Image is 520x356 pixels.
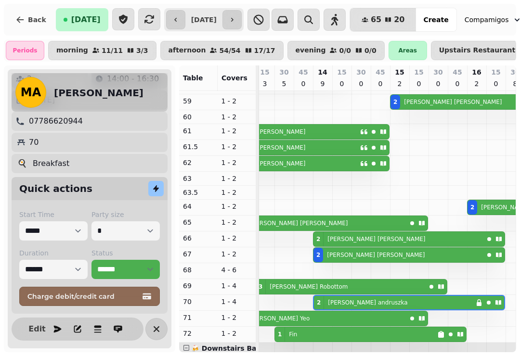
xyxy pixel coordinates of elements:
span: Table [183,74,203,82]
label: Party size [91,210,160,219]
p: 🍳 [17,158,27,169]
p: 64 [183,202,214,211]
p: 15 [260,67,269,77]
button: Back [8,8,54,31]
p: 1 - 2 [221,142,252,152]
button: afternoon54/5417/17 [160,41,284,60]
div: Areas [389,41,427,60]
span: 65 [371,16,381,24]
p: 61.5 [183,142,214,152]
p: 0 / 0 [364,47,377,54]
p: RichardJohn [PERSON_NAME] [221,128,305,136]
p: 1 - 2 [221,202,252,211]
p: [PERSON_NAME] [PERSON_NAME] [404,98,502,106]
p: 11 / 11 [102,47,123,54]
button: 6520 [350,8,416,31]
span: Covers [221,74,247,82]
div: Periods [6,41,44,60]
p: 66 [183,233,214,243]
p: 30 [356,67,365,77]
p: 59 [183,96,214,106]
p: 72 [183,329,214,338]
p: 15 [414,67,423,77]
p: 30 [279,67,288,77]
p: [PERSON_NAME] [PERSON_NAME] [327,235,425,243]
p: 45 [453,67,462,77]
p: 68 [183,265,214,275]
span: 🍻 Downstairs Bar Area [191,344,280,352]
p: 45 [376,67,385,77]
div: 2 [393,98,397,106]
p: 54 / 54 [219,47,240,54]
p: 63 [183,174,214,183]
p: [PERSON_NAME] [PERSON_NAME] [327,251,425,259]
p: 0 [434,79,442,89]
p: 45 [299,67,308,77]
p: 2 [396,79,403,89]
div: 2 [317,299,321,306]
p: 8 [511,79,519,89]
span: Edit [31,325,43,333]
p: 3 / 3 [136,47,148,54]
p: 1 - 4 [221,281,252,291]
p: 5 [280,79,288,89]
h2: Quick actions [19,182,92,195]
p: 3 [261,79,269,89]
p: 1 - 2 [221,112,252,122]
p: 1 - 2 [221,126,252,136]
p: 70 [183,297,214,306]
div: 2 [316,251,320,259]
p: 1 - 2 [221,329,252,338]
p: 30 [510,67,520,77]
p: Fin [289,331,297,338]
p: evening [296,47,326,54]
button: Create [416,8,456,31]
p: 69 [183,281,214,291]
p: 30 [433,67,442,77]
p: [PERSON_NAME] andruszka [328,299,407,306]
p: RichardJohn [PERSON_NAME] [221,160,305,167]
p: 0 [357,79,365,89]
p: 71 [183,313,214,322]
p: 15 [491,67,500,77]
p: Breakfast [33,158,69,169]
p: 2 [473,79,481,89]
p: 1 - 2 [221,174,252,183]
p: 60 [183,112,214,122]
p: [PERSON_NAME] [PERSON_NAME] [250,219,348,227]
p: 9 [319,79,326,89]
p: Upstairs Restaurant [439,47,516,54]
span: Charge debit/credit card [27,293,140,300]
span: [DATE] [71,16,101,24]
label: Duration [19,248,88,258]
p: 1 - 4 [221,297,252,306]
p: morning [56,47,88,54]
p: 1 - 2 [221,249,252,259]
div: 1 [278,331,282,338]
p: 1 - 2 [221,233,252,243]
div: 2 [470,203,474,211]
p: 0 [492,79,500,89]
p: 15 [395,67,404,77]
p: 17 / 17 [254,47,275,54]
p: 14 [318,67,327,77]
p: [PERSON_NAME] Robottom [270,283,348,291]
span: MA [21,87,41,98]
p: 15 [337,67,346,77]
p: 0 [338,79,346,89]
p: afternoon [169,47,206,54]
p: [PERSON_NAME] Yeo [250,315,310,322]
div: 3 [259,283,262,291]
span: Compamigos [465,15,509,25]
p: 0 [299,79,307,89]
p: 65 [183,217,214,227]
button: evening0/00/0 [287,41,385,60]
button: Edit [27,319,47,339]
p: RichardJohn [PERSON_NAME] [221,144,305,152]
p: 61 [183,126,214,136]
p: 0 [377,79,384,89]
p: 1 - 2 [221,313,252,322]
span: Back [28,16,46,23]
p: 1 - 2 [221,217,252,227]
label: Status [91,248,160,258]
